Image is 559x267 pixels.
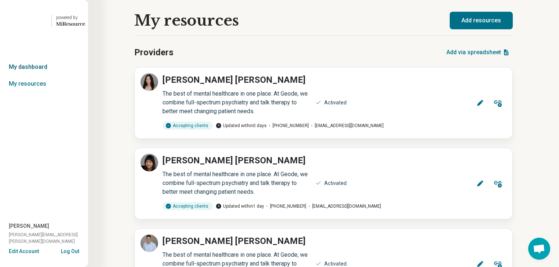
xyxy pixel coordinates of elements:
[216,122,267,129] span: Updated within 0 days
[528,238,550,260] div: Open chat
[61,248,79,253] button: Log Out
[9,231,88,245] span: [PERSON_NAME][EMAIL_ADDRESS][PERSON_NAME][DOMAIN_NAME]
[162,122,213,130] div: Accepting clients
[162,202,213,210] div: Accepting clients
[324,99,347,107] div: Activated
[134,46,173,59] h2: Providers
[162,73,306,86] p: [PERSON_NAME] [PERSON_NAME]
[324,179,347,187] div: Activated
[267,122,309,129] span: [PHONE_NUMBER]
[309,122,384,129] span: [EMAIL_ADDRESS][DOMAIN_NAME]
[162,154,306,167] p: [PERSON_NAME] [PERSON_NAME]
[162,234,306,248] p: [PERSON_NAME] [PERSON_NAME]
[9,222,49,230] span: [PERSON_NAME]
[56,14,85,21] div: powered by
[3,12,47,29] img: Geode Health
[264,203,306,209] span: [PHONE_NUMBER]
[9,248,39,255] button: Edit Account
[306,203,381,209] span: [EMAIL_ADDRESS][DOMAIN_NAME]
[216,203,264,209] span: Updated within 1 day
[450,12,513,29] button: Add resources
[162,89,311,116] div: The best of mental healthcare in one place. At Geode, we combine full-spectrum psychiatry and tal...
[443,44,513,61] button: Add via spreadsheet
[3,12,85,29] a: Geode Healthpowered by
[162,170,311,196] div: The best of mental healthcare in one place. At Geode, we combine full-spectrum psychiatry and tal...
[134,12,239,29] h1: My resources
